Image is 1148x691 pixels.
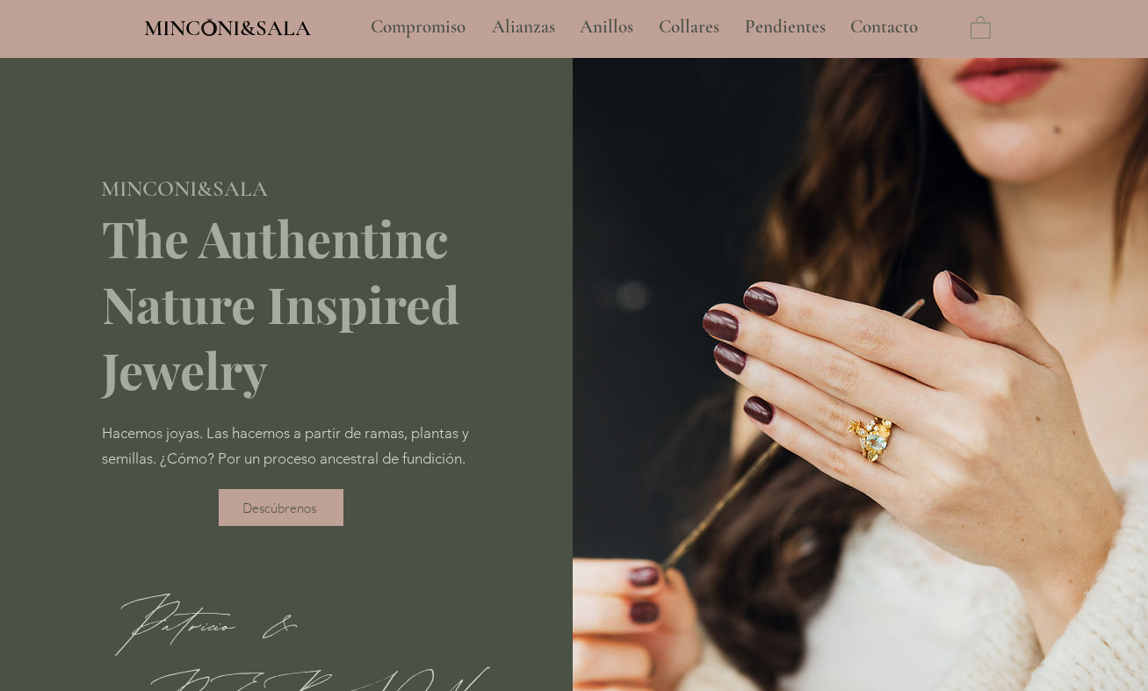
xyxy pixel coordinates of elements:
[101,176,268,202] span: MINCONI&SALA
[102,424,469,467] span: Hacemos joyas. Las hacemos a partir de ramas, plantas y semillas. ¿Cómo? Por un proceso ancestral...
[102,205,459,402] span: The Authentinc Nature Inspired Jewelry
[837,5,932,49] a: Contacto
[362,5,474,49] p: Compromiso
[567,5,646,49] a: Anillos
[841,5,927,49] p: Contacto
[357,5,479,49] a: Compromiso
[571,5,642,49] p: Anillos
[736,5,834,49] p: Pendientes
[219,489,343,526] a: Descúbrenos
[646,5,732,49] a: Collares
[483,5,564,49] p: Alianzas
[650,5,728,49] p: Collares
[732,5,837,49] a: Pendientes
[144,11,311,40] a: MINCONI&SALA
[202,18,217,36] img: Minconi Sala
[101,172,268,201] a: MINCONI&SALA
[144,15,311,41] span: MINCONI&SALA
[323,5,966,49] nav: Sitio
[242,500,316,516] span: Descúbrenos
[479,5,567,49] a: Alianzas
